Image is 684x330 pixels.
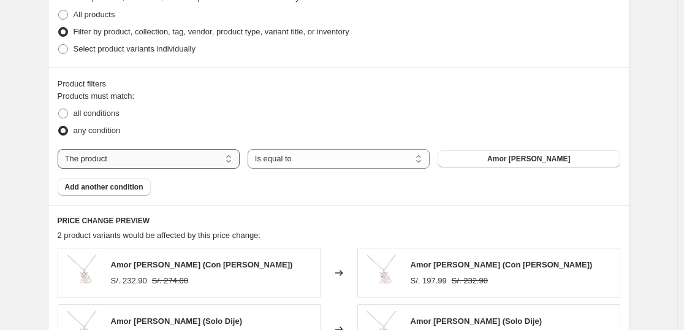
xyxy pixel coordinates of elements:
span: any condition [74,126,121,135]
span: Select product variants individually [74,44,196,53]
span: S/. 232.90 [111,276,147,285]
span: Products must match: [58,91,135,101]
span: All products [74,10,115,19]
span: Filter by product, collection, tag, vendor, product type, variant title, or inventory [74,27,349,36]
span: Amor [PERSON_NAME] [487,154,570,164]
span: 2 product variants would be affected by this price change: [58,231,260,240]
button: Amor Felino [438,150,620,167]
span: S/. 197.99 [411,276,447,285]
span: all conditions [74,109,120,118]
span: Amor [PERSON_NAME] (Con [PERSON_NAME]) [111,260,293,269]
span: S/. 232.90 [452,276,488,285]
div: Product filters [58,78,620,90]
button: Add another condition [58,178,151,196]
span: Amor [PERSON_NAME] (Con [PERSON_NAME]) [411,260,593,269]
span: S/. 274.00 [152,276,188,285]
span: Amor [PERSON_NAME] (Solo Dije) [411,317,542,326]
h6: PRICE CHANGE PREVIEW [58,216,620,226]
img: Amor_Felino_01_80x.jpg [64,255,101,291]
span: Add another condition [65,182,143,192]
span: Amor [PERSON_NAME] (Solo Dije) [111,317,243,326]
img: Amor_Felino_01_80x.jpg [364,255,401,291]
